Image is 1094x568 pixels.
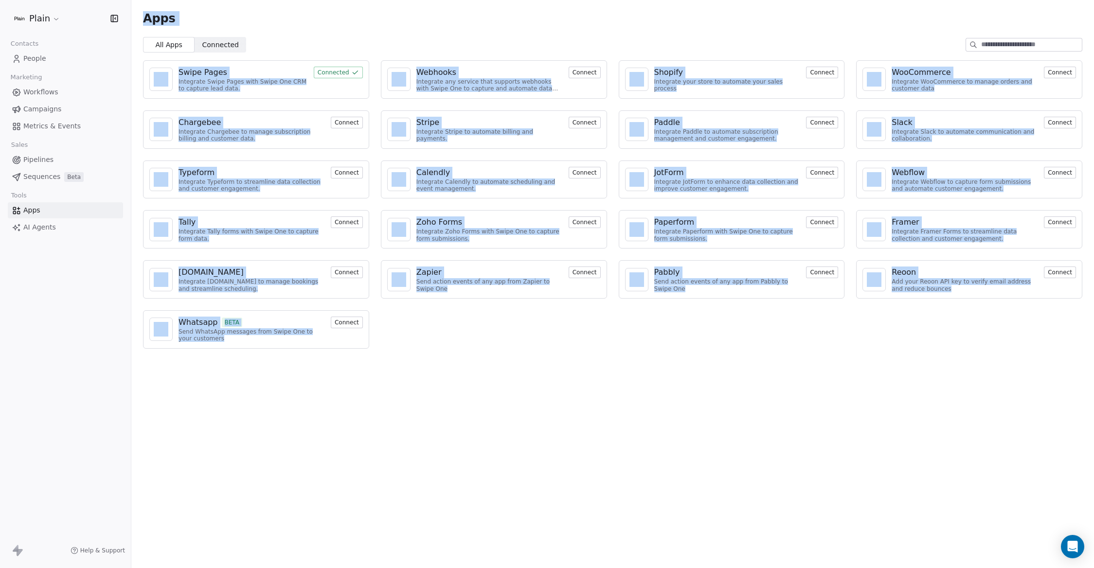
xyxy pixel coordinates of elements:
img: NA [629,222,644,237]
a: NA [149,118,173,141]
a: Metrics & Events [8,118,123,134]
img: NA [867,172,881,187]
div: Integrate Framer Forms to streamline data collection and customer engagement. [892,228,1038,242]
a: Help & Support [71,547,125,554]
a: Slack [892,117,1038,128]
a: Connect [331,217,363,227]
div: Send action events of any app from Pabbly to Swipe One [654,278,801,292]
a: Connect [569,168,601,177]
a: Connect [806,217,838,227]
button: Connect [569,167,601,178]
button: Connect [806,67,838,78]
div: Zoho Forms [416,216,462,228]
a: WhatsappBETA [179,317,325,328]
img: NA [392,172,406,187]
a: NA [149,218,173,241]
div: Typeform [179,167,215,178]
div: Zapier [416,266,442,278]
div: Integrate Chargebee to manage subscription billing and customer data. [179,128,325,142]
a: Chargebee [179,117,325,128]
button: Connect [1044,266,1076,278]
div: Integrate Calendly to automate scheduling and event management. [416,178,563,193]
a: Connect [1044,168,1076,177]
div: Paddle [654,117,680,128]
a: Connect [806,118,838,127]
a: Pipelines [8,152,123,168]
div: Whatsapp [179,317,218,328]
img: NA [154,72,168,87]
div: Integrate Slack to automate communication and collaboration. [892,128,1038,142]
div: Integrate Stripe to automate billing and payments. [416,128,563,142]
a: Zoho Forms [416,216,563,228]
span: Campaigns [23,104,61,114]
button: Connect [331,317,363,328]
a: Framer [892,216,1038,228]
img: Plain-Logo-Tile.png [14,13,25,24]
img: NA [867,72,881,87]
div: Stripe [416,117,439,128]
button: Connect [1044,167,1076,178]
a: Calendly [416,167,563,178]
a: Campaigns [8,101,123,117]
img: NA [629,172,644,187]
span: BETA [222,318,243,327]
div: Tally [179,216,196,228]
a: Connect [569,217,601,227]
span: Metrics & Events [23,121,81,131]
span: Help & Support [80,547,125,554]
a: NA [862,268,886,291]
div: Swipe Pages [179,67,227,78]
img: NA [154,172,168,187]
a: NA [387,168,411,191]
button: Connect [569,67,601,78]
a: NA [862,68,886,91]
a: Connect [569,68,601,77]
img: NA [629,272,644,287]
span: Beta [64,172,84,182]
div: Webhooks [416,67,456,78]
button: Connect [569,266,601,278]
button: Connect [806,117,838,128]
a: JotForm [654,167,801,178]
img: NA [392,272,406,287]
div: Integrate Tally forms with Swipe One to capture form data. [179,228,325,242]
div: Add your Reoon API key to verify email address and reduce bounces [892,278,1038,292]
div: Open Intercom Messenger [1061,535,1084,558]
a: NA [387,118,411,141]
a: People [8,51,123,67]
button: Connect [569,117,601,128]
img: NA [867,122,881,137]
a: Workflows [8,84,123,100]
span: Tools [7,188,31,203]
a: NA [387,218,411,241]
a: NA [387,68,411,91]
a: Connect [1044,68,1076,77]
img: NA [629,122,644,137]
a: NA [149,268,173,291]
a: Connect [331,318,363,327]
a: NA [625,268,648,291]
img: NA [867,222,881,237]
a: Connect [1044,217,1076,227]
a: Reoon [892,266,1038,278]
a: Connect [569,118,601,127]
button: Connect [1044,67,1076,78]
div: Integrate Swipe Pages with Swipe One CRM to capture lead data. [179,78,308,92]
img: NA [392,72,406,87]
span: Marketing [6,70,46,85]
a: Connect [331,168,363,177]
a: AI Agents [8,219,123,235]
div: Shopify [654,67,683,78]
a: Zapier [416,266,563,278]
span: Plain [29,12,50,25]
a: NA [625,218,648,241]
a: NA [149,68,173,91]
a: Pabbly [654,266,801,278]
a: Typeform [179,167,325,178]
img: NA [154,272,168,287]
a: Connect [806,68,838,77]
div: Integrate Zoho Forms with Swipe One to capture form submissions. [416,228,563,242]
span: Pipelines [23,155,54,165]
div: Integrate Typeform to streamline data collection and customer engagement. [179,178,325,193]
img: NA [629,72,644,87]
